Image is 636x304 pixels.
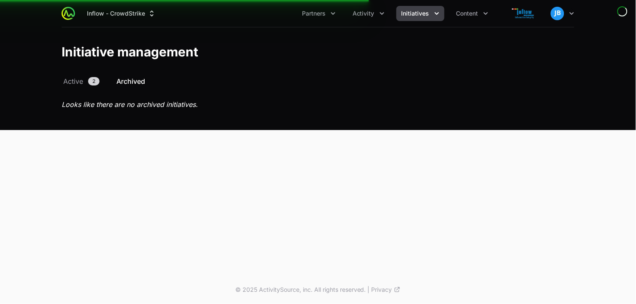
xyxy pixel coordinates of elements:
[456,9,478,18] span: Content
[116,76,145,86] span: Archived
[62,44,198,59] h1: Initiative management
[235,285,366,294] p: © 2025 ActivitySource, inc. All rights reserved.
[372,285,401,294] a: Privacy
[62,76,101,86] a: Active2
[62,7,75,20] img: ActivitySource
[302,9,326,18] span: Partners
[396,6,445,21] div: Initiatives menu
[451,6,493,21] button: Content
[62,99,574,109] p: Looks like there are no archived initiatives.
[62,76,574,86] nav: Initiative activity log navigation
[353,9,375,18] span: Activity
[115,76,147,86] a: Archived
[551,7,564,20] img: Jimish Bhavsar
[504,5,544,22] img: Inflow
[348,6,390,21] div: Activity menu
[82,6,161,21] button: Inflow - CrowdStrike
[88,77,100,85] span: 2
[82,6,161,21] div: Supplier switch menu
[402,9,429,18] span: Initiatives
[75,6,493,21] div: Main navigation
[297,6,341,21] div: Partners menu
[451,6,493,21] div: Content menu
[297,6,341,21] button: Partners
[348,6,390,21] button: Activity
[396,6,445,21] button: Initiatives
[63,76,83,86] span: Active
[368,285,370,294] span: |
